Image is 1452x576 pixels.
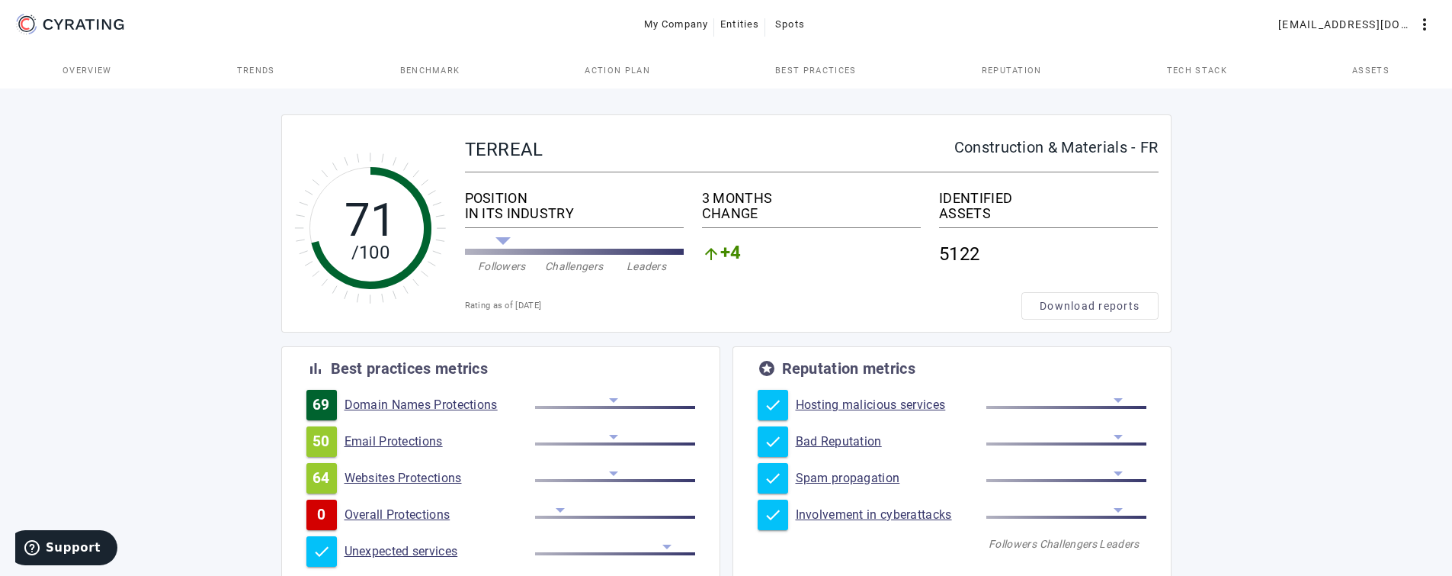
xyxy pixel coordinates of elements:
div: ASSETS [939,206,1158,221]
button: Entities [714,11,765,38]
div: Leaders [611,259,683,274]
iframe: Opens a widget where you can find more information [15,530,117,568]
mat-icon: check [764,469,782,488]
a: Email Protections [345,434,535,449]
a: Hosting malicious services [796,397,986,413]
a: Involvement in cyberattacks [796,507,986,523]
div: Followers [466,259,538,274]
mat-icon: bar_chart [306,359,325,378]
div: IDENTIFIED [939,191,1158,206]
span: Entities [720,12,759,37]
span: Overview [63,66,112,75]
span: Download reports [1040,298,1139,314]
span: Spots [775,12,805,37]
g: CYRATING [43,19,124,30]
div: Reputation metrics [782,361,915,376]
span: Best practices [775,66,856,75]
span: 0 [317,507,325,523]
span: +4 [720,245,742,263]
button: My Company [638,11,715,38]
div: Best practices metrics [331,361,489,376]
span: Tech Stack [1167,66,1227,75]
div: TERREAL [465,140,954,159]
span: Assets [1352,66,1389,75]
span: Trends [237,66,275,75]
a: Domain Names Protections [345,397,535,413]
button: [EMAIL_ADDRESS][DOMAIN_NAME] [1272,11,1440,38]
tspan: 71 [344,193,396,247]
div: Challengers [538,259,611,274]
a: Overall Protections [345,507,535,523]
div: 3 MONTHS [702,191,921,206]
div: Leaders [1093,536,1146,552]
span: 50 [313,434,330,449]
a: Spam propagation [796,471,986,486]
div: 5122 [939,234,1158,274]
span: Action Plan [585,66,650,75]
span: Reputation [982,66,1042,75]
div: Rating as of [DATE] [465,298,1021,314]
mat-icon: check [764,433,782,451]
a: Websites Protections [345,471,535,486]
a: Unexpected services [345,544,535,559]
mat-icon: check [764,506,782,524]
div: CHANGE [702,206,921,221]
div: IN ITS INDUSTRY [465,206,684,221]
mat-icon: more_vert [1415,15,1434,34]
mat-icon: stars [758,359,776,378]
div: POSITION [465,191,684,206]
div: Construction & Materials - FR [954,140,1159,155]
button: Spots [765,11,814,38]
a: Bad Reputation [796,434,986,449]
div: Challengers [1040,536,1093,552]
span: Benchmark [400,66,460,75]
span: [EMAIL_ADDRESS][DOMAIN_NAME] [1278,12,1415,37]
span: 69 [313,397,330,413]
span: My Company [644,12,709,37]
div: Followers [986,536,1040,552]
mat-icon: arrow_upward [702,245,720,263]
button: Download reports [1021,292,1159,320]
mat-icon: check [313,542,331,561]
tspan: /100 [351,242,389,263]
span: 64 [313,471,330,486]
mat-icon: check [764,396,782,414]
